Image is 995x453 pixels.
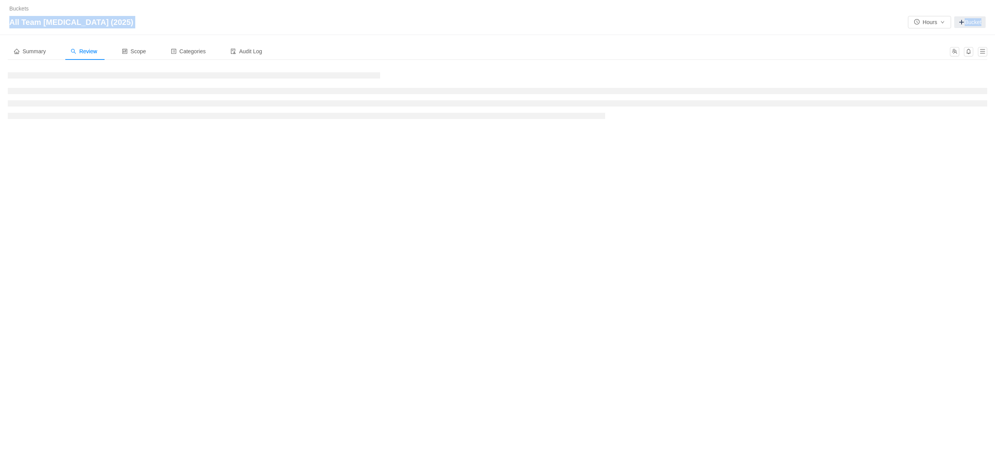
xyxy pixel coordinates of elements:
[122,49,127,54] i: icon: control
[171,48,206,54] span: Categories
[71,48,97,54] span: Review
[908,16,951,28] button: icon: clock-circleHoursicon: down
[14,49,19,54] i: icon: home
[964,47,973,56] button: icon: bell
[954,16,986,28] a: Bucket
[14,48,46,54] span: Summary
[171,49,176,54] i: icon: profile
[9,5,29,12] a: Buckets
[71,49,76,54] i: icon: search
[950,47,959,56] button: icon: team
[122,48,146,54] span: Scope
[978,47,987,56] button: icon: menu
[230,49,236,54] i: icon: audit
[9,16,138,28] span: All Team [MEDICAL_DATA] (2025)
[230,48,262,54] span: Audit Log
